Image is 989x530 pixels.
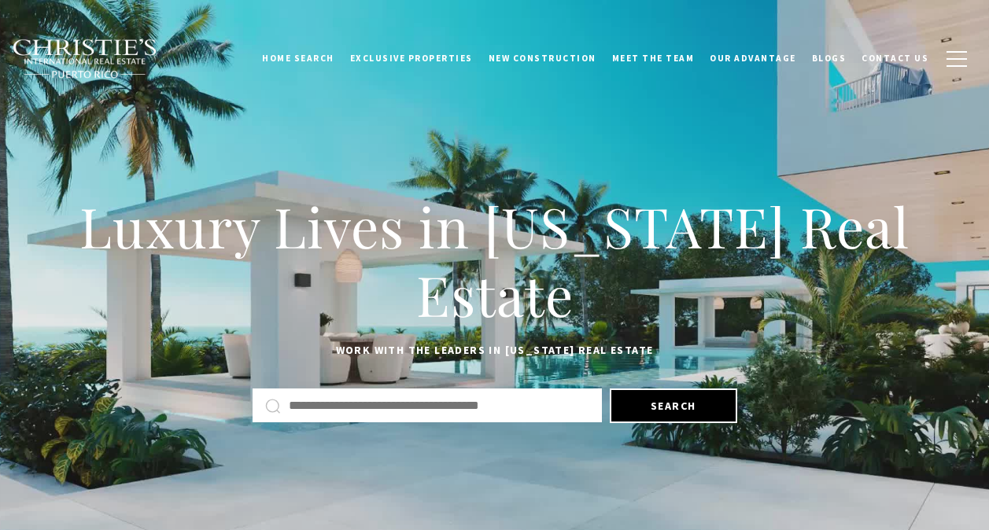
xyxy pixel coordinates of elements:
[481,39,604,78] a: New Construction
[489,53,596,64] span: New Construction
[12,39,158,79] img: Christie's International Real Estate black text logo
[350,53,473,64] span: Exclusive Properties
[604,39,703,78] a: Meet the Team
[812,53,847,64] span: Blogs
[39,341,950,360] p: Work with the leaders in [US_STATE] Real Estate
[710,53,796,64] span: Our Advantage
[39,192,950,329] h1: Luxury Lives in [US_STATE] Real Estate
[862,53,928,64] span: Contact Us
[254,39,342,78] a: Home Search
[702,39,804,78] a: Our Advantage
[804,39,854,78] a: Blogs
[610,388,737,423] button: Search
[342,39,481,78] a: Exclusive Properties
